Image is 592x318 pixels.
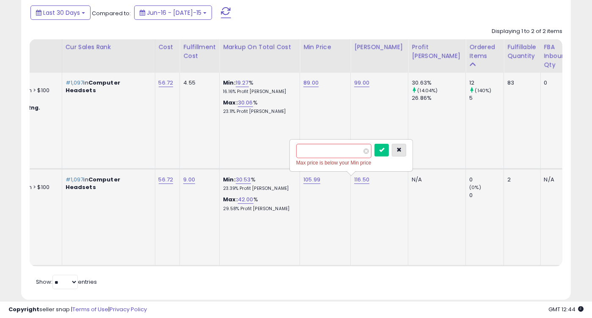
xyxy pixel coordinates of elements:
span: Last 30 Days [43,8,80,17]
div: N/A [412,176,459,184]
div: 83 [507,79,534,87]
a: 99.00 [354,79,369,87]
button: Jun-16 - [DATE]-15 [134,5,212,20]
a: 56.72 [159,79,173,87]
div: 4.55 [183,79,213,87]
div: Cur Sales Rank [66,43,151,52]
a: 89.00 [303,79,319,87]
div: % [223,176,293,192]
p: in [66,79,149,94]
div: Fulfillment Cost [183,43,216,60]
div: 12 [469,79,504,87]
div: 0 [469,176,504,184]
b: Max: [223,99,238,107]
b: Min: [223,79,236,87]
strong: Copyright [8,305,39,313]
span: Show: entries [36,278,97,286]
div: 0 [469,192,504,199]
a: 56.72 [159,175,173,184]
div: 0 [544,79,567,87]
span: #1,097 [66,79,84,87]
span: Jun-16 - [DATE]-15 [147,8,201,17]
small: (140%) [475,87,492,94]
button: Last 30 Days [30,5,91,20]
div: Cost [159,43,176,52]
small: (0%) [469,184,481,191]
div: seller snap | | [8,306,147,314]
div: % [223,99,293,115]
span: Computer Headsets [66,79,120,94]
div: Min Price [303,43,347,52]
div: Max price is below your Min price [296,159,406,167]
span: #1,097 [66,175,84,184]
div: Displaying 1 to 2 of 2 items [492,27,562,36]
div: Profit [PERSON_NAME] [412,43,462,60]
div: N/A [544,176,567,184]
small: (14.04%) [417,87,438,94]
div: % [223,196,293,211]
span: 2025-08-15 12:44 GMT [548,305,584,313]
div: Ordered Items [469,43,500,60]
p: in [66,176,149,191]
p: 16.16% Profit [PERSON_NAME] [223,89,293,95]
a: 105.99 [303,175,320,184]
div: Markup on Total Cost [223,43,296,52]
b: Max: [223,195,238,203]
a: 116.50 [354,175,369,184]
div: Fulfillable Quantity [507,43,537,60]
span: Computer Headsets [66,175,120,191]
a: 9.00 [183,175,195,184]
b: Min: [223,175,236,184]
p: 23.11% Profit [PERSON_NAME] [223,109,293,115]
div: 26.86% [412,94,465,102]
a: 30.53 [236,175,251,184]
div: 2 [507,176,534,184]
div: 30.63% [412,79,465,87]
th: The percentage added to the cost of goods (COGS) that forms the calculator for Min & Max prices. [220,39,300,73]
div: 5 [469,94,504,102]
p: 29.58% Profit [PERSON_NAME] [223,206,293,212]
p: 23.39% Profit [PERSON_NAME] [223,186,293,192]
a: Terms of Use [72,305,108,313]
a: Privacy Policy [110,305,147,313]
a: 42.00 [238,195,253,204]
div: % [223,79,293,95]
div: FBA inbound Qty [544,43,570,69]
span: Compared to: [92,9,131,17]
a: 30.06 [238,99,253,107]
a: 19.27 [236,79,249,87]
div: [PERSON_NAME] [354,43,405,52]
